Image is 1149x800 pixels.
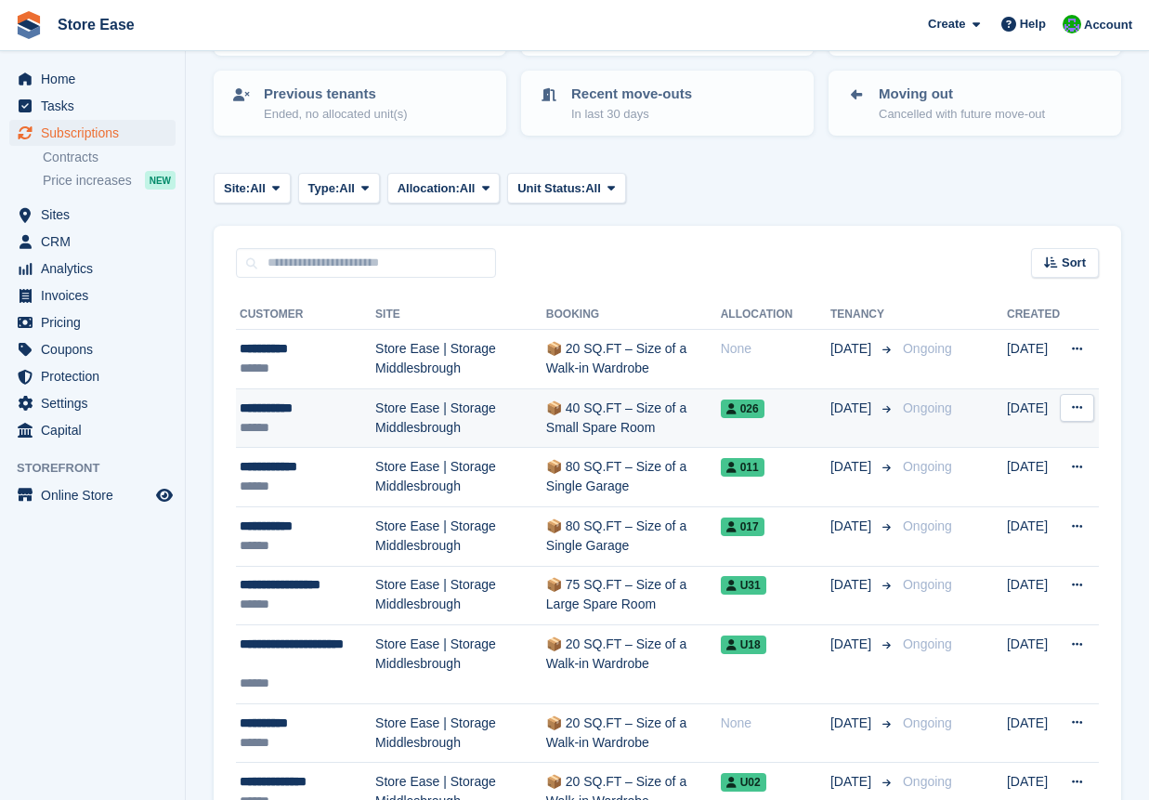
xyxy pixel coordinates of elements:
[9,202,176,228] a: menu
[9,363,176,389] a: menu
[903,518,952,533] span: Ongoing
[1020,15,1046,33] span: Help
[830,517,875,536] span: [DATE]
[9,390,176,416] a: menu
[721,576,766,595] span: U31
[298,173,380,203] button: Type: All
[546,625,721,704] td: 📦 20 SQ.FT – Size of a Walk-in Wardrobe
[375,448,546,507] td: Store Ease | Storage Middlesbrough
[375,566,546,625] td: Store Ease | Storage Middlesbrough
[9,229,176,255] a: menu
[928,15,965,33] span: Create
[375,300,546,330] th: Site
[721,773,766,792] span: U02
[41,390,152,416] span: Settings
[830,300,895,330] th: Tenancy
[41,120,152,146] span: Subscriptions
[903,400,952,415] span: Ongoing
[585,179,601,198] span: All
[1007,506,1060,566] td: [DATE]
[830,72,1119,134] a: Moving out Cancelled with future move-out
[9,336,176,362] a: menu
[903,577,952,592] span: Ongoing
[1084,16,1132,34] span: Account
[830,772,875,792] span: [DATE]
[1007,300,1060,330] th: Created
[830,635,875,654] span: [DATE]
[507,173,625,203] button: Unit Status: All
[153,484,176,506] a: Preview store
[830,714,875,733] span: [DATE]
[1007,625,1060,704] td: [DATE]
[41,66,152,92] span: Home
[546,566,721,625] td: 📦 75 SQ.FT – Size of a Large Spare Room
[830,339,875,359] span: [DATE]
[41,363,152,389] span: Protection
[43,170,176,190] a: Price increases NEW
[41,482,152,508] span: Online Store
[721,339,830,359] div: None
[903,459,952,474] span: Ongoing
[546,506,721,566] td: 📦 80 SQ.FT – Size of a Single Garage
[9,417,176,443] a: menu
[50,9,142,40] a: Store Ease
[721,518,764,536] span: 017
[375,330,546,389] td: Store Ease | Storage Middlesbrough
[264,84,408,105] p: Previous tenants
[546,388,721,448] td: 📦 40 SQ.FT – Size of a Small Spare Room
[546,300,721,330] th: Booking
[1007,566,1060,625] td: [DATE]
[1007,703,1060,763] td: [DATE]
[1062,254,1086,272] span: Sort
[1007,448,1060,507] td: [DATE]
[215,72,504,134] a: Previous tenants Ended, no allocated unit(s)
[517,179,585,198] span: Unit Status:
[308,179,340,198] span: Type:
[830,399,875,418] span: [DATE]
[830,575,875,595] span: [DATE]
[9,309,176,335] a: menu
[571,84,692,105] p: Recent move-outs
[571,105,692,124] p: In last 30 days
[546,448,721,507] td: 📦 80 SQ.FT – Size of a Single Garage
[721,400,764,418] span: 026
[879,84,1045,105] p: Moving out
[375,388,546,448] td: Store Ease | Storage Middlesbrough
[721,636,766,654] span: U18
[41,256,152,282] span: Analytics
[903,715,952,730] span: Ongoing
[375,625,546,704] td: Store Ease | Storage Middlesbrough
[214,173,291,203] button: Site: All
[145,171,176,190] div: NEW
[41,417,152,443] span: Capital
[721,300,830,330] th: Allocation
[1063,15,1081,33] img: Neal Smitheringale
[250,179,266,198] span: All
[41,202,152,228] span: Sites
[43,172,132,190] span: Price increases
[879,105,1045,124] p: Cancelled with future move-out
[721,714,830,733] div: None
[41,282,152,308] span: Invoices
[903,636,952,651] span: Ongoing
[9,282,176,308] a: menu
[9,120,176,146] a: menu
[41,93,152,119] span: Tasks
[43,149,176,166] a: Contracts
[546,703,721,763] td: 📦 20 SQ.FT – Size of a Walk-in Wardrobe
[15,11,43,39] img: stora-icon-8386f47178a22dfd0bd8f6a31ec36ba5ce8667c1dd55bd0f319d3a0aa187defe.svg
[41,309,152,335] span: Pricing
[9,256,176,282] a: menu
[9,66,176,92] a: menu
[523,72,812,134] a: Recent move-outs In last 30 days
[375,703,546,763] td: Store Ease | Storage Middlesbrough
[339,179,355,198] span: All
[1007,330,1060,389] td: [DATE]
[375,506,546,566] td: Store Ease | Storage Middlesbrough
[903,774,952,789] span: Ongoing
[903,341,952,356] span: Ongoing
[41,336,152,362] span: Coupons
[398,179,460,198] span: Allocation:
[17,459,185,478] span: Storefront
[460,179,476,198] span: All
